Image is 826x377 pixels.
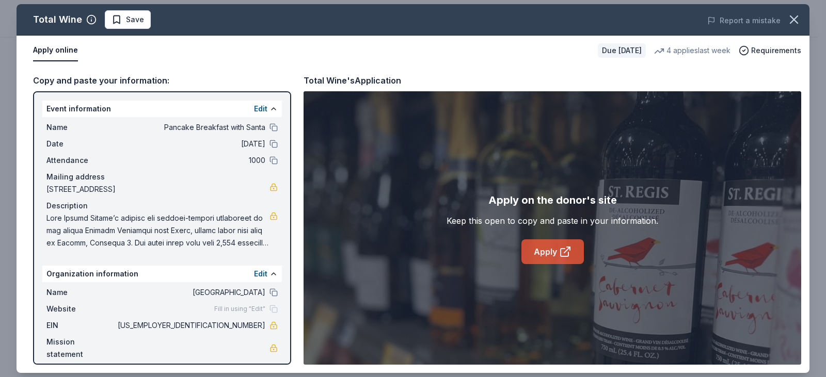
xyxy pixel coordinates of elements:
[116,121,265,134] span: Pancake Breakfast with Santa
[126,13,144,26] span: Save
[739,44,801,57] button: Requirements
[46,303,116,315] span: Website
[707,14,781,27] button: Report a mistake
[46,212,269,249] span: Lore Ipsumd Sitame’c adipisc eli seddoei-tempori utlaboreet do mag aliqua Enimadm Veniamqui nost ...
[46,319,116,332] span: EIN
[33,40,78,61] button: Apply online
[116,138,265,150] span: [DATE]
[46,154,116,167] span: Attendance
[116,286,265,299] span: [GEOGRAPHIC_DATA]
[46,200,278,212] div: Description
[254,268,267,280] button: Edit
[598,43,646,58] div: Due [DATE]
[33,11,82,28] div: Total Wine
[46,138,116,150] span: Date
[304,74,401,87] div: Total Wine's Application
[654,44,730,57] div: 4 applies last week
[447,215,658,227] div: Keep this open to copy and paste in your information.
[46,183,269,195] span: [STREET_ADDRESS]
[46,121,116,134] span: Name
[33,74,291,87] div: Copy and paste your information:
[46,336,116,360] span: Mission statement
[42,266,282,282] div: Organization information
[751,44,801,57] span: Requirements
[254,103,267,115] button: Edit
[105,10,151,29] button: Save
[521,239,584,264] a: Apply
[116,319,265,332] span: [US_EMPLOYER_IDENTIFICATION_NUMBER]
[46,286,116,299] span: Name
[116,154,265,167] span: 1000
[214,305,265,313] span: Fill in using "Edit"
[42,101,282,117] div: Event information
[46,171,278,183] div: Mailing address
[488,192,617,208] div: Apply on the donor's site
